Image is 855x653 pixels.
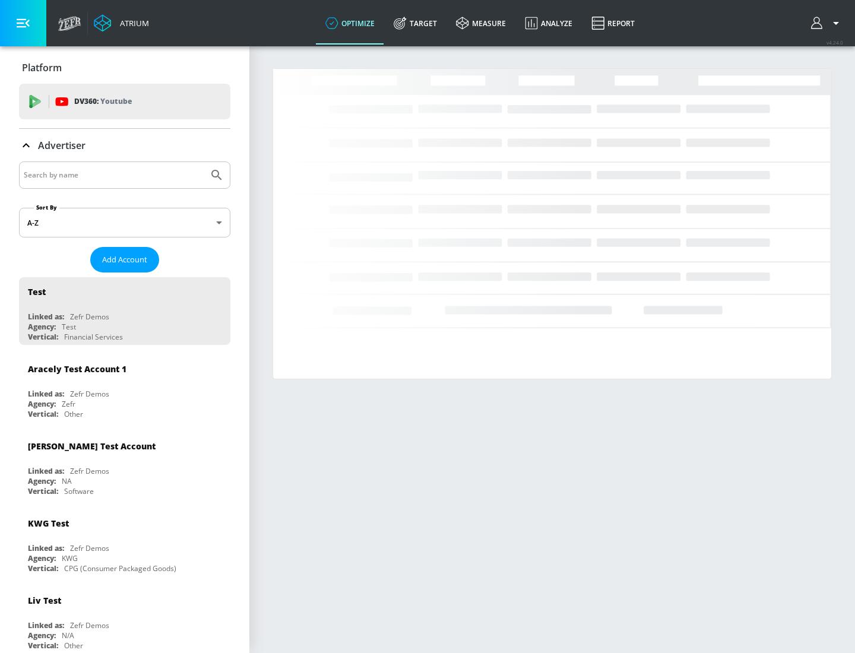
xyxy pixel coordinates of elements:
[62,553,78,563] div: KWG
[62,322,76,332] div: Test
[28,389,64,399] div: Linked as:
[28,518,69,529] div: KWG Test
[28,620,64,630] div: Linked as:
[582,2,644,45] a: Report
[19,51,230,84] div: Platform
[22,61,62,74] p: Platform
[316,2,384,45] a: optimize
[70,543,109,553] div: Zefr Demos
[90,247,159,272] button: Add Account
[28,332,58,342] div: Vertical:
[24,167,204,183] input: Search by name
[19,129,230,162] div: Advertiser
[19,432,230,499] div: [PERSON_NAME] Test AccountLinked as:Zefr DemosAgency:NAVertical:Software
[70,389,109,399] div: Zefr Demos
[62,399,75,409] div: Zefr
[28,286,46,297] div: Test
[446,2,515,45] a: measure
[28,563,58,573] div: Vertical:
[62,476,72,486] div: NA
[19,84,230,119] div: DV360: Youtube
[384,2,446,45] a: Target
[19,277,230,345] div: TestLinked as:Zefr DemosAgency:TestVertical:Financial Services
[70,620,109,630] div: Zefr Demos
[19,354,230,422] div: Aracely Test Account 1Linked as:Zefr DemosAgency:ZefrVertical:Other
[38,139,85,152] p: Advertiser
[19,509,230,576] div: KWG TestLinked as:Zefr DemosAgency:KWGVertical:CPG (Consumer Packaged Goods)
[64,563,176,573] div: CPG (Consumer Packaged Goods)
[70,312,109,322] div: Zefr Demos
[28,466,64,476] div: Linked as:
[826,39,843,46] span: v 4.24.0
[28,322,56,332] div: Agency:
[28,476,56,486] div: Agency:
[515,2,582,45] a: Analyze
[64,486,94,496] div: Software
[19,208,230,237] div: A-Z
[94,14,149,32] a: Atrium
[28,409,58,419] div: Vertical:
[28,399,56,409] div: Agency:
[28,630,56,641] div: Agency:
[100,95,132,107] p: Youtube
[102,253,147,267] span: Add Account
[64,332,123,342] div: Financial Services
[64,641,83,651] div: Other
[64,409,83,419] div: Other
[74,95,132,108] p: DV360:
[28,363,126,375] div: Aracely Test Account 1
[28,312,64,322] div: Linked as:
[28,553,56,563] div: Agency:
[28,641,58,651] div: Vertical:
[28,486,58,496] div: Vertical:
[62,630,74,641] div: N/A
[28,543,64,553] div: Linked as:
[28,440,156,452] div: [PERSON_NAME] Test Account
[34,204,59,211] label: Sort By
[115,18,149,28] div: Atrium
[70,466,109,476] div: Zefr Demos
[28,595,61,606] div: Liv Test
